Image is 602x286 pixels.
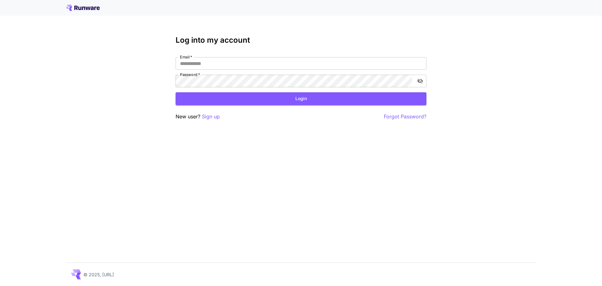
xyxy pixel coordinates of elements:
[180,72,200,77] label: Password
[384,113,426,121] button: Forgot Password?
[83,271,114,278] p: © 2025, [URL]
[180,54,192,60] label: Email
[176,113,220,121] p: New user?
[202,113,220,121] button: Sign up
[176,92,426,105] button: Login
[176,36,426,45] h3: Log into my account
[415,75,426,87] button: toggle password visibility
